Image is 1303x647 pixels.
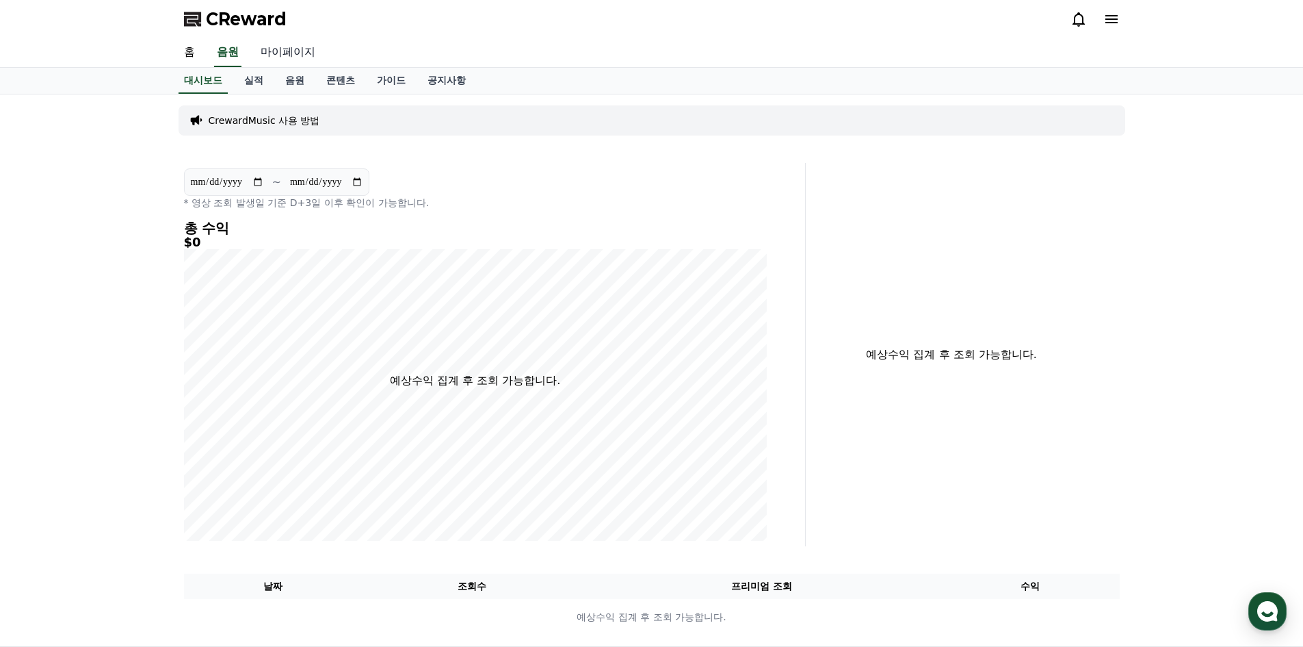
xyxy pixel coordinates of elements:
[272,174,281,190] p: ~
[184,220,767,236] h4: 총 수익
[817,346,1087,363] p: 예상수익 집계 후 조회 가능합니다.
[43,455,51,466] span: 홈
[90,434,176,468] a: 대화
[417,68,477,94] a: 공지사항
[4,434,90,468] a: 홈
[362,574,581,599] th: 조회수
[250,38,326,67] a: 마이페이지
[184,236,767,249] h5: $0
[179,68,228,94] a: 대시보드
[214,38,241,67] a: 음원
[206,8,287,30] span: CReward
[176,434,263,468] a: 설정
[390,372,560,389] p: 예상수익 집계 후 조회 가능합니다.
[233,68,274,94] a: 실적
[941,574,1120,599] th: 수익
[184,8,287,30] a: CReward
[184,574,363,599] th: 날짜
[125,455,142,466] span: 대화
[315,68,366,94] a: 콘텐츠
[173,38,206,67] a: 홈
[582,574,941,599] th: 프리미엄 조회
[366,68,417,94] a: 가이드
[211,455,228,466] span: 설정
[185,610,1119,624] p: 예상수익 집계 후 조회 가능합니다.
[274,68,315,94] a: 음원
[184,196,767,210] p: * 영상 조회 발생일 기준 D+3일 이후 확인이 가능합니다.
[209,114,320,127] a: CrewardMusic 사용 방법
